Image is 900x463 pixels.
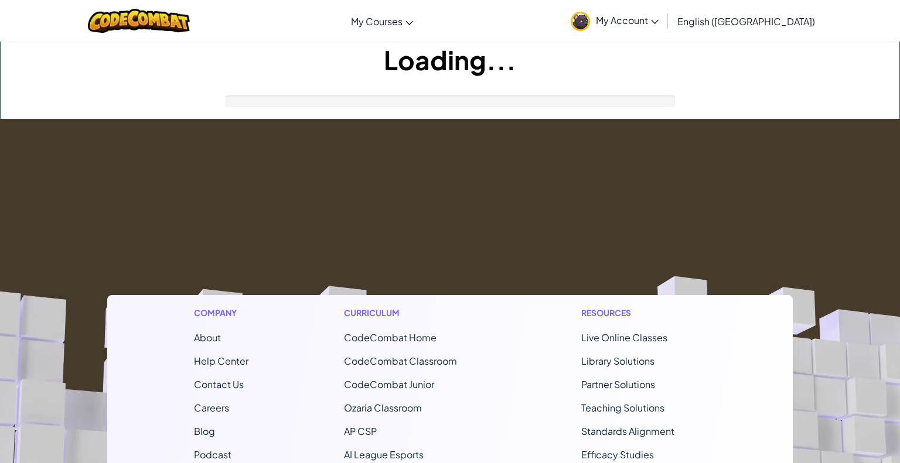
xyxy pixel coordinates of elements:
h1: Curriculum [344,307,486,319]
span: My Account [596,14,659,26]
a: English ([GEOGRAPHIC_DATA]) [671,5,821,37]
a: Podcast [194,448,231,461]
h1: Company [194,307,248,319]
span: CodeCombat Home [344,331,437,344]
a: Library Solutions [581,355,654,367]
a: My Account [565,2,664,39]
a: Partner Solutions [581,378,655,390]
a: Help Center [194,355,248,367]
img: CodeCombat logo [88,9,190,33]
a: Ozaria Classroom [344,402,422,414]
a: CodeCombat Classroom [344,355,457,367]
span: My Courses [351,15,403,28]
a: Live Online Classes [581,331,667,344]
a: Careers [194,402,229,414]
a: Standards Alignment [581,425,674,437]
a: Blog [194,425,215,437]
h1: Resources [581,307,706,319]
a: Teaching Solutions [581,402,664,414]
a: About [194,331,221,344]
span: English ([GEOGRAPHIC_DATA]) [677,15,815,28]
a: AI League Esports [344,448,424,461]
img: avatar [571,12,590,31]
a: My Courses [345,5,419,37]
span: Contact Us [194,378,244,390]
a: Efficacy Studies [581,448,654,461]
a: AP CSP [344,425,377,437]
a: CodeCombat Junior [344,378,434,390]
h1: Loading... [1,42,899,78]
